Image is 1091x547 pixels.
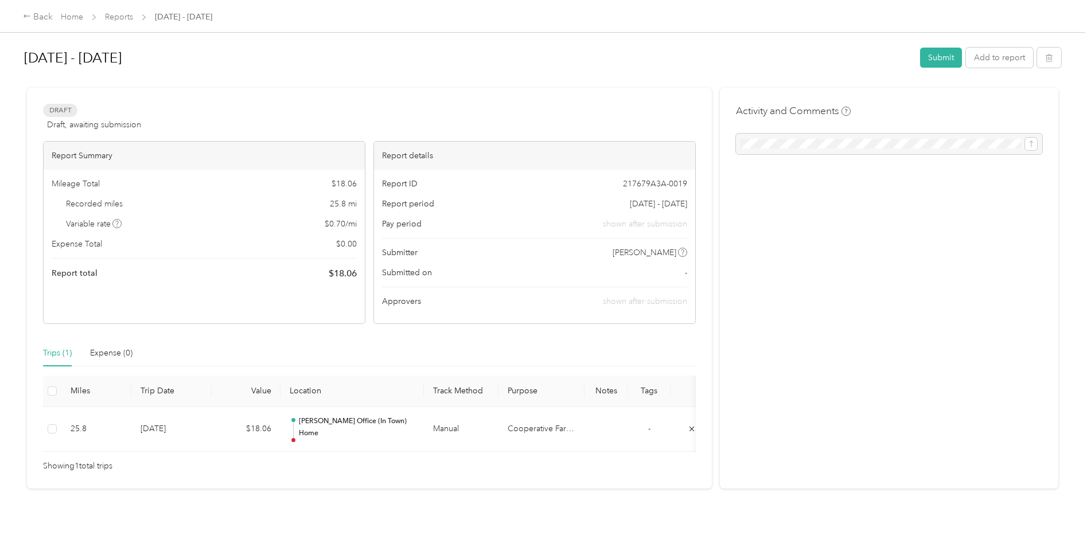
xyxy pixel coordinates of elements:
a: Home [61,12,83,22]
span: 25.8 mi [330,198,357,210]
span: Mileage Total [52,178,100,190]
span: Draft [43,104,77,117]
div: Expense (0) [90,347,133,360]
span: Report total [52,267,98,279]
th: Value [212,376,280,407]
span: Approvers [382,295,421,307]
th: Purpose [498,376,585,407]
span: Expense Total [52,238,102,250]
h4: Activity and Comments [736,104,851,118]
span: $ 0.00 [336,238,357,250]
span: Showing 1 total trips [43,460,112,472]
a: Reports [105,12,133,22]
span: [DATE] - [DATE] [155,11,212,23]
span: Report period [382,198,434,210]
div: Trips (1) [43,347,72,360]
div: Report details [374,142,695,170]
span: Variable rate [66,218,122,230]
p: [PERSON_NAME] Office (In Town) [299,416,415,427]
span: Recorded miles [66,198,123,210]
th: Miles [61,376,131,407]
span: [PERSON_NAME] [613,247,676,259]
span: - [685,267,687,279]
span: Report ID [382,178,418,190]
span: shown after submission [603,218,687,230]
h1: Oct 1 - 31, 2025 [24,44,912,72]
span: [DATE] - [DATE] [630,198,687,210]
td: 25.8 [61,407,131,452]
th: Location [280,376,424,407]
span: Draft, awaiting submission [47,119,141,131]
span: shown after submission [603,296,687,306]
th: Track Method [424,376,498,407]
div: Report Summary [44,142,365,170]
span: $ 18.06 [329,267,357,280]
td: [DATE] [131,407,212,452]
div: Back [23,10,53,24]
td: Manual [424,407,498,452]
td: $18.06 [212,407,280,452]
span: 217679A3A-0019 [623,178,687,190]
button: Add to report [966,48,1033,68]
span: Submitter [382,247,418,259]
td: Cooperative Farmers Elevator (CFE) [498,407,585,452]
span: - [648,424,650,433]
span: $ 18.06 [332,178,357,190]
span: Pay period [382,218,422,230]
th: Notes [585,376,628,407]
iframe: Everlance-gr Chat Button Frame [1027,483,1091,547]
span: Submitted on [382,267,432,279]
span: $ 0.70 / mi [325,218,357,230]
th: Trip Date [131,376,212,407]
button: Submit [920,48,962,68]
th: Tags [628,376,671,407]
p: Home [299,428,415,439]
